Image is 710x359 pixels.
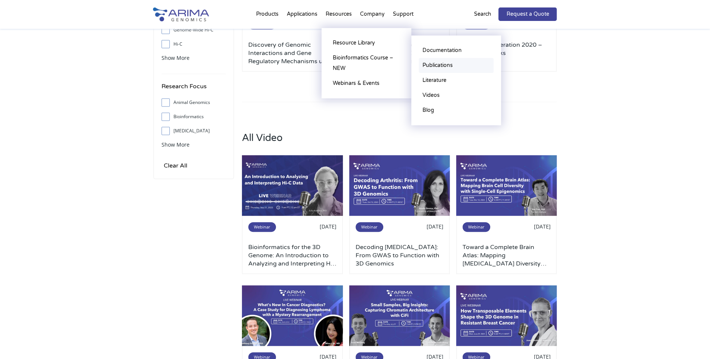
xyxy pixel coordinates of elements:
[419,88,494,103] a: Videos
[427,223,443,230] span: [DATE]
[242,132,557,155] h3: All Video
[153,7,209,21] img: Arima-Genomics-logo
[162,111,226,122] label: Bioinformatics
[462,41,551,65] a: Genome Generation 2020 – Lightning Talks
[349,285,450,346] img: July-2025-webinar-3-500x300.jpg
[419,103,494,118] a: Blog
[162,82,226,97] h4: Research Focus
[329,36,404,50] a: Resource Library
[320,223,336,230] span: [DATE]
[162,160,190,171] input: Clear All
[162,125,226,136] label: [MEDICAL_DATA]
[162,141,190,148] span: Show More
[356,222,383,232] span: Webinar
[329,76,404,91] a: Webinars & Events
[329,50,404,76] a: Bioinformatics Course – NEW
[462,222,490,232] span: Webinar
[162,39,226,50] label: Hi-C
[419,73,494,88] a: Literature
[419,43,494,58] a: Documentation
[462,243,551,268] a: Toward a Complete Brain Atlas: Mapping [MEDICAL_DATA] Diversity with Single-Cell Epigenomics
[162,54,190,61] span: Show More
[456,155,557,216] img: March-2024-Webinar-500x300.jpg
[456,285,557,346] img: Use-This-For-Webinar-Images-1-500x300.jpg
[474,9,491,19] p: Search
[349,155,450,216] img: October-2023-Webinar-1-500x300.jpg
[242,285,343,346] img: October-2024-Webinar-Anthony-and-Mina-500x300.jpg
[248,41,336,65] a: Discovery of Genomic Interactions and Gene Regulatory Mechanisms using the Arima-HiC Platform
[419,58,494,73] a: Publications
[534,223,550,230] span: [DATE]
[162,24,226,36] label: Genome-Wide Hi-C
[162,97,226,108] label: Animal Genomics
[248,222,276,232] span: Webinar
[242,155,343,216] img: Sep-2023-Webinar-500x300.jpg
[248,243,336,268] a: Bioinformatics for the 3D Genome: An Introduction to Analyzing and Interpreting Hi-C Data
[498,7,557,21] a: Request a Quote
[356,243,444,268] a: Decoding [MEDICAL_DATA]: From GWAS to Function with 3D Genomics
